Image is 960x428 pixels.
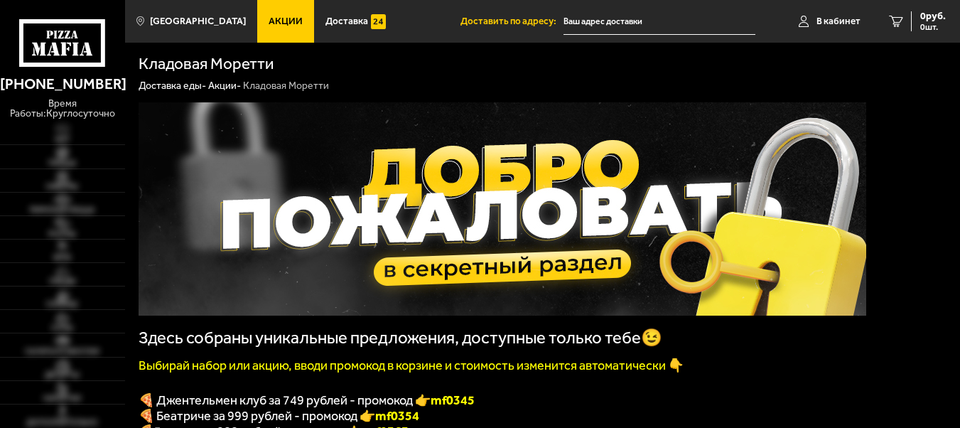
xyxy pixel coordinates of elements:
[243,80,329,92] div: Кладовая Моретти
[139,328,662,348] span: Здесь собраны уникальные предложения, доступные только тебе😉
[563,9,755,35] input: Ваш адрес доставки
[325,16,368,26] span: Доставка
[269,16,303,26] span: Акции
[371,14,386,29] img: 15daf4d41897b9f0e9f617042186c801.svg
[139,392,475,408] span: 🍕 Джентельмен клуб за 749 рублей - промокод 👉
[139,358,684,373] font: Выбирай набор или акцию, вводи промокод в корзине и стоимость изменится автоматически 👇
[431,392,475,408] b: mf0345
[150,16,246,26] span: [GEOGRAPHIC_DATA]
[375,408,419,424] b: mf0354
[139,80,206,92] a: Доставка еды-
[920,11,946,21] span: 0 руб.
[139,56,274,73] h1: Кладовая Моретти
[208,80,241,92] a: Акции-
[460,16,563,26] span: Доставить по адресу:
[139,408,419,424] span: 🍕 Беатриче за 999 рублей - промокод 👉
[920,23,946,31] span: 0 шт.
[139,102,866,316] img: 1024x1024
[816,16,861,26] span: В кабинет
